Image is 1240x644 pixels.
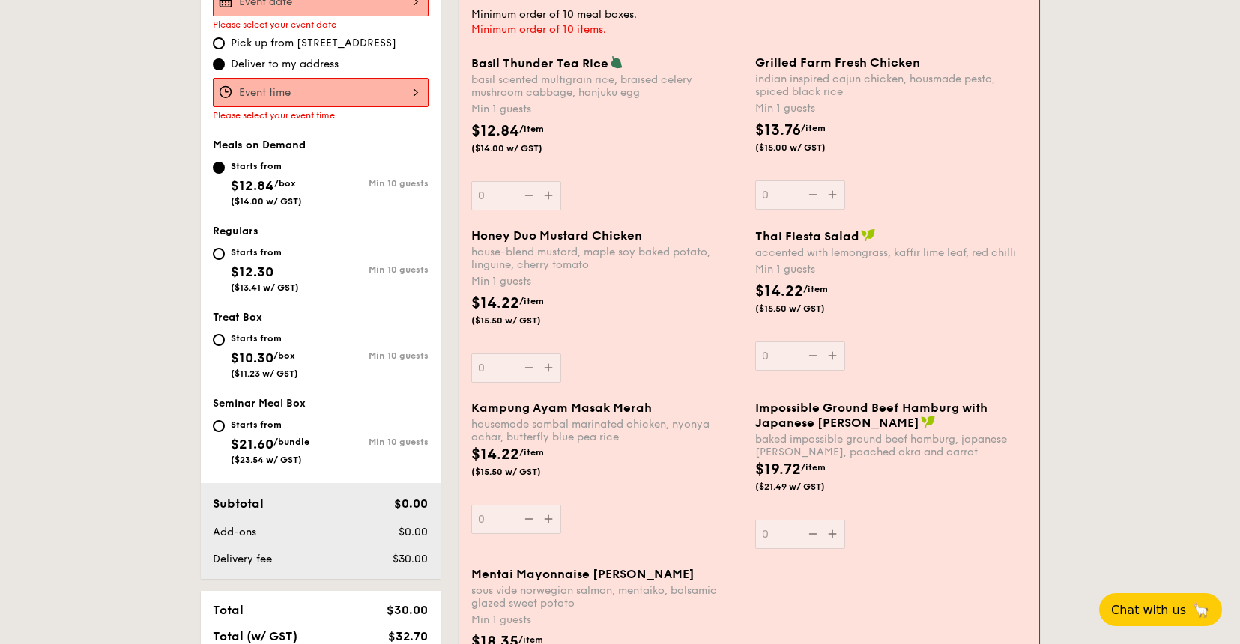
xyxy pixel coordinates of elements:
span: ($15.50 w/ GST) [471,466,573,478]
span: /item [519,296,544,306]
div: Starts from [231,160,302,172]
span: Honey Duo Mustard Chicken [471,228,642,243]
div: Min 1 guests [471,613,743,628]
span: Delivery fee [213,553,272,565]
div: sous vide norwegian salmon, mentaiko, balsamic glazed sweet potato [471,584,743,610]
span: Subtotal [213,496,264,511]
span: $14.22 [471,294,519,312]
span: ($15.50 w/ GST) [755,303,857,315]
span: /item [519,124,544,134]
div: baked impossible ground beef hamburg, japanese [PERSON_NAME], poached okra and carrot [755,433,1027,458]
span: $14.22 [471,446,519,464]
div: house-blend mustard, maple soy baked potato, linguine, cherry tomato [471,246,743,271]
span: Chat with us [1111,603,1186,617]
span: $0.00 [399,526,428,538]
div: Min 1 guests [471,274,743,289]
span: Regulars [213,225,258,237]
span: ($21.49 w/ GST) [755,481,857,493]
span: Mentai Mayonnaise [PERSON_NAME] [471,567,695,581]
div: housemade sambal marinated chicken, nyonya achar, butterfly blue pea rice [471,418,743,443]
input: Pick up from [STREET_ADDRESS] [213,37,225,49]
div: Starts from [231,246,299,258]
span: $12.84 [231,177,274,194]
div: Minimum order of 10 items. [471,22,1027,37]
span: $12.30 [231,264,273,280]
div: Min 10 guests [321,264,429,275]
span: Basil Thunder Tea Rice [471,56,608,70]
div: Min 10 guests [321,178,429,189]
span: Total (w/ GST) [213,629,297,643]
span: /item [801,462,826,473]
span: $12.84 [471,122,519,140]
span: /item [519,447,544,458]
span: $32.70 [388,629,428,643]
input: Starts from$21.60/bundle($23.54 w/ GST)Min 10 guests [213,420,225,432]
div: Min 1 guests [471,102,743,117]
span: ($11.23 w/ GST) [231,368,298,379]
span: $14.22 [755,282,803,300]
div: accented with lemongrass, kaffir lime leaf, red chilli [755,246,1027,259]
img: icon-vegan.f8ff3823.svg [861,228,876,242]
div: Starts from [231,332,298,344]
button: Chat with us🦙 [1099,593,1222,626]
span: $10.30 [231,350,273,366]
span: Pick up from [STREET_ADDRESS] [231,36,396,51]
span: ($15.00 w/ GST) [755,142,857,154]
span: ($14.00 w/ GST) [471,142,573,154]
div: Min 10 guests [321,437,429,447]
span: ($15.50 w/ GST) [471,315,573,326]
div: Starts from [231,419,309,431]
input: Event time [213,78,429,107]
span: $30.00 [387,603,428,617]
span: Treat Box [213,311,262,323]
span: Thai Fiesta Salad [755,229,859,243]
span: $13.76 [755,121,801,139]
span: Meals on Demand [213,139,306,151]
span: $19.72 [755,461,801,479]
span: Seminar Meal Box [213,397,306,410]
span: Grilled Farm Fresh Chicken [755,55,920,70]
div: Min 1 guests [755,101,1027,116]
div: indian inspired cajun chicken, housmade pesto, spiced black rice [755,73,1027,98]
span: ($14.00 w/ GST) [231,196,302,207]
span: 🦙 [1192,601,1210,619]
span: /bundle [273,437,309,447]
span: Impossible Ground Beef Hamburg with Japanese [PERSON_NAME] [755,401,988,430]
span: $30.00 [393,553,428,565]
span: /box [274,178,296,189]
span: Please select your event time [213,110,335,121]
span: /item [803,284,828,294]
div: basil scented multigrain rice, braised celery mushroom cabbage, hanjuku egg [471,73,743,99]
input: Deliver to my address [213,58,225,70]
span: ($23.54 w/ GST) [231,455,302,465]
div: Min 10 guests [321,350,429,361]
input: Starts from$12.84/box($14.00 w/ GST)Min 10 guests [213,162,225,174]
div: Please select your event date [213,19,429,30]
span: ($13.41 w/ GST) [231,282,299,293]
input: Starts from$10.30/box($11.23 w/ GST)Min 10 guests [213,334,225,346]
span: $21.60 [231,436,273,452]
span: Kampung Ayam Masak Merah [471,401,652,415]
div: Min 1 guests [755,262,1027,277]
span: Total [213,603,244,617]
img: icon-vegan.f8ff3823.svg [921,415,936,428]
span: $0.00 [394,496,428,511]
input: Starts from$12.30($13.41 w/ GST)Min 10 guests [213,248,225,260]
span: Add-ons [213,526,256,538]
span: /box [273,350,295,361]
span: Deliver to my address [231,57,339,72]
img: icon-vegetarian.fe4039eb.svg [610,55,623,69]
span: /item [801,123,826,133]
